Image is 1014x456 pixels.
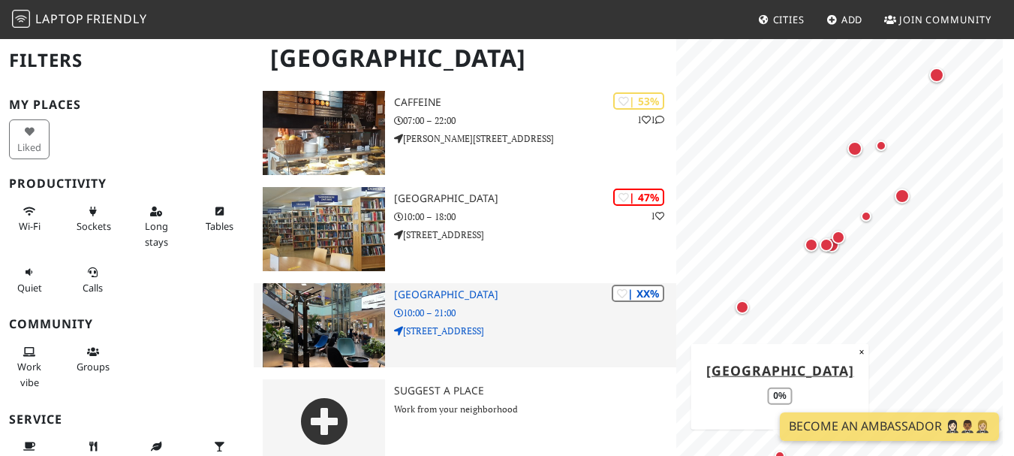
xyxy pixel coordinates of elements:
[780,412,999,441] a: Become an Ambassador 🤵🏻‍♀️🤵🏾‍♂️🤵🏼‍♀️
[802,235,821,255] div: Map marker
[72,340,113,379] button: Groups
[394,324,675,338] p: [STREET_ADDRESS]
[613,189,664,206] div: | 47%
[394,113,675,128] p: 07:00 – 22:00
[263,187,386,271] img: Riga Central Library
[86,11,146,27] span: Friendly
[19,219,41,233] span: Stable Wi-Fi
[612,285,664,302] div: | XX%
[17,281,42,294] span: Quiet
[12,10,30,28] img: LaptopFriendly
[394,131,675,146] p: [PERSON_NAME][STREET_ADDRESS]
[817,235,836,255] div: Map marker
[12,7,147,33] a: LaptopFriendly LaptopFriendly
[394,306,675,320] p: 10:00 – 21:00
[706,361,853,379] a: [GEOGRAPHIC_DATA]
[613,92,664,110] div: | 53%
[878,6,997,33] a: Join Community
[17,360,41,388] span: People working
[821,234,842,255] div: Map marker
[752,6,811,33] a: Cities
[857,207,875,225] div: Map marker
[394,96,675,109] h3: Caffeine
[394,288,675,301] h3: [GEOGRAPHIC_DATA]
[9,412,245,427] h3: Service
[258,38,673,79] h1: [GEOGRAPHIC_DATA]
[394,402,675,416] p: Work from your neighborhood
[199,199,239,239] button: Tables
[77,360,110,373] span: Group tables
[829,228,848,247] div: Map marker
[263,91,386,175] img: Caffeine
[872,137,890,155] div: Map marker
[9,340,50,394] button: Work vibe
[254,187,676,271] a: Riga Central Library | 47% 1 [GEOGRAPHIC_DATA] 10:00 – 18:00 [STREET_ADDRESS]
[9,199,50,239] button: Wi-Fi
[841,13,863,26] span: Add
[899,13,991,26] span: Join Community
[394,192,675,205] h3: [GEOGRAPHIC_DATA]
[206,219,233,233] span: Work-friendly tables
[844,138,865,159] div: Map marker
[926,65,947,86] div: Map marker
[394,228,675,242] p: [STREET_ADDRESS]
[820,6,869,33] a: Add
[254,91,676,175] a: Caffeine | 53% 11 Caffeine 07:00 – 22:00 [PERSON_NAME][STREET_ADDRESS]
[854,343,868,360] button: Close popup
[136,199,176,254] button: Long stays
[72,199,113,239] button: Sockets
[77,219,111,233] span: Power sockets
[145,219,168,248] span: Long stays
[9,177,245,191] h3: Productivity
[35,11,84,27] span: Laptop
[394,385,675,397] h3: Suggest a Place
[9,38,245,83] h2: Filters
[892,186,913,207] div: Map marker
[773,13,805,26] span: Cities
[83,281,103,294] span: Video/audio calls
[9,98,245,112] h3: My Places
[394,210,675,224] p: 10:00 – 18:00
[637,113,664,127] p: 1 1
[9,317,245,331] h3: Community
[733,297,752,317] div: Map marker
[651,209,664,223] p: 1
[254,283,676,367] a: Riga Plaza | XX% [GEOGRAPHIC_DATA] 10:00 – 21:00 [STREET_ADDRESS]
[72,260,113,300] button: Calls
[263,283,386,367] img: Riga Plaza
[9,260,50,300] button: Quiet
[767,387,792,404] div: 0%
